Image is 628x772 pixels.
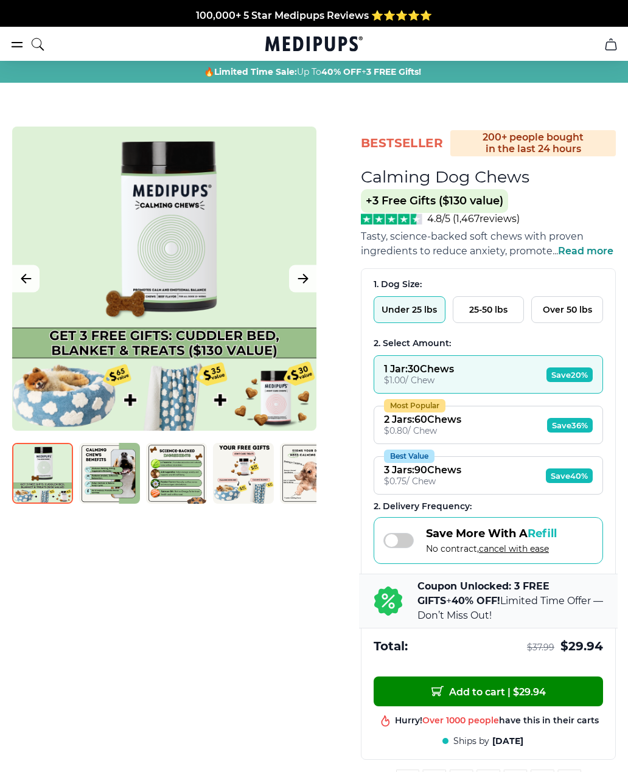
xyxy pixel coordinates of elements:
button: Previous Image [12,265,40,293]
span: +3 Free Gifts ($130 value) [361,189,508,213]
div: $ 0.75 / Chew [384,476,461,487]
button: Add to cart | $29.94 [374,676,603,706]
span: Read more [558,245,613,257]
span: Total: [374,638,408,655]
span: BestSeller [361,135,443,151]
button: 25-50 lbs [453,296,525,323]
span: Save 40% [546,468,593,483]
div: $ 0.80 / Chew [384,425,461,436]
div: Best Value [384,450,434,463]
b: Coupon Unlocked: 3 FREE GIFTS [417,580,549,607]
button: Best Value3 Jars:90Chews$0.75/ ChewSave40% [374,456,603,495]
img: Calming Dog Chews | Natural Dog Supplements [12,443,73,504]
div: 3 Jars : 90 Chews [384,464,461,476]
h1: Calming Dog Chews [361,167,529,187]
span: Save More With A [426,527,557,540]
div: 200+ people bought in the last 24 hours [450,130,616,156]
span: $ 29.94 [560,638,603,655]
img: Calming Dog Chews | Natural Dog Supplements [79,443,140,504]
span: $ 37.99 [527,642,554,653]
button: Next Image [289,265,316,293]
span: 🔥 Up To + [204,66,421,78]
img: Calming Dog Chews | Natural Dog Supplements [146,443,207,504]
b: 40% OFF! [452,595,500,607]
div: 2 Jars : 60 Chews [384,414,461,425]
span: Save 36% [547,418,593,433]
div: $ 1.00 / Chew [384,375,454,386]
div: Most Popular [384,399,445,412]
span: 2 . Delivery Frequency: [374,501,472,512]
button: Most Popular2 Jars:60Chews$0.80/ ChewSave36% [374,406,603,444]
div: 1. Dog Size: [374,279,603,290]
div: 2. Select Amount: [374,338,603,349]
span: 100,000+ 5 Star Medipups Reviews ⭐️⭐️⭐️⭐️⭐️ [196,10,432,21]
div: Hurry! have this in their carts [395,715,599,726]
a: Medipups [265,35,363,55]
span: Save 20% [546,367,593,382]
button: burger-menu [10,37,24,52]
span: ... [553,245,613,257]
span: Tasty, science-backed soft chews with proven [361,231,584,242]
span: cancel with ease [479,543,549,554]
span: Over 1000 people [422,715,499,726]
button: Over 50 lbs [531,296,603,323]
button: search [30,29,45,60]
img: Calming Dog Chews | Natural Dog Supplements [280,443,341,504]
img: Calming Dog Chews | Natural Dog Supplements [213,443,274,504]
span: No contract, [426,543,557,554]
button: cart [596,30,626,59]
span: 4.8/5 ( 1,467 reviews) [427,213,520,224]
p: + Limited Time Offer — Don’t Miss Out! [417,579,603,623]
div: 1 Jar : 30 Chews [384,363,454,375]
button: 1 Jar:30Chews$1.00/ ChewSave20% [374,355,603,394]
span: ingredients to reduce anxiety, promote [361,245,553,257]
span: Made In The [GEOGRAPHIC_DATA] from domestic & globally sourced ingredients [112,24,517,36]
span: Add to cart | $ 29.94 [431,685,546,698]
span: Refill [528,527,557,540]
span: Ships by [453,735,489,747]
span: [DATE] [492,735,523,747]
button: Under 25 lbs [374,296,445,323]
img: Stars - 4.8 [361,214,422,224]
